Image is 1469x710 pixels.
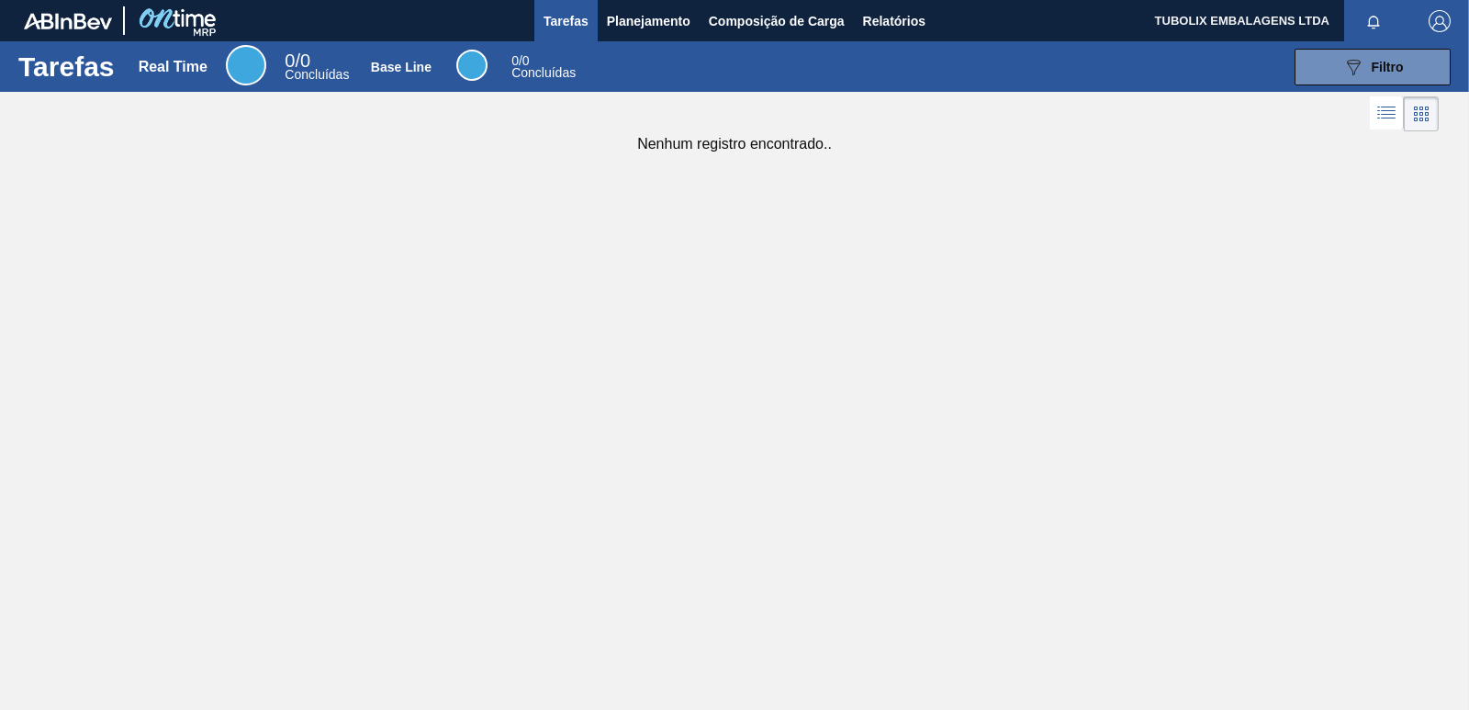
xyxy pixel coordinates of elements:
div: Real Time [285,53,349,81]
span: 0 [511,53,519,68]
span: / 0 [511,53,529,68]
img: TNhmsLtSVTkK8tSr43FrP2fwEKptu5GPRR3wAAAABJRU5ErkJggg== [24,13,112,29]
span: Composição de Carga [709,10,845,32]
div: Base Line [511,55,576,79]
button: Notificações [1344,8,1403,34]
h1: Tarefas [18,56,115,77]
span: / 0 [285,51,310,71]
span: Concluídas [285,67,349,82]
span: Relatórios [863,10,925,32]
div: Base Line [456,50,488,81]
span: Concluídas [511,65,576,80]
button: Filtro [1295,49,1451,85]
span: Filtro [1372,60,1404,74]
div: Base Line [371,60,432,74]
div: Visão em Lista [1370,96,1404,131]
span: Planejamento [607,10,690,32]
div: Real Time [226,45,266,85]
span: Tarefas [544,10,589,32]
img: Logout [1429,10,1451,32]
div: Visão em Cards [1404,96,1439,131]
span: 0 [285,51,295,71]
div: Real Time [139,59,207,75]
